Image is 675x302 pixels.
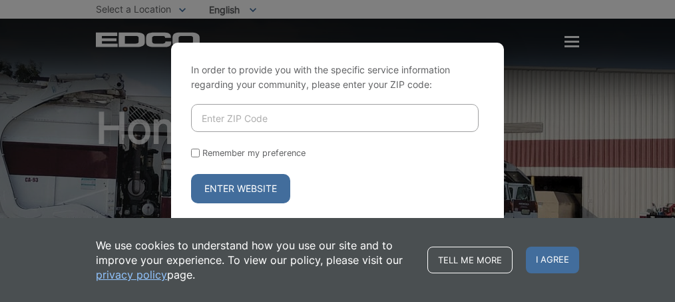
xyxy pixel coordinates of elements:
input: Enter ZIP Code [191,104,479,132]
p: In order to provide you with the specific service information regarding your community, please en... [191,63,484,92]
p: We use cookies to understand how you use our site and to improve your experience. To view our pol... [96,238,414,282]
span: I agree [526,247,579,273]
button: Enter Website [191,174,290,203]
label: Remember my preference [202,148,306,158]
a: Tell me more [427,247,513,273]
a: privacy policy [96,267,167,282]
